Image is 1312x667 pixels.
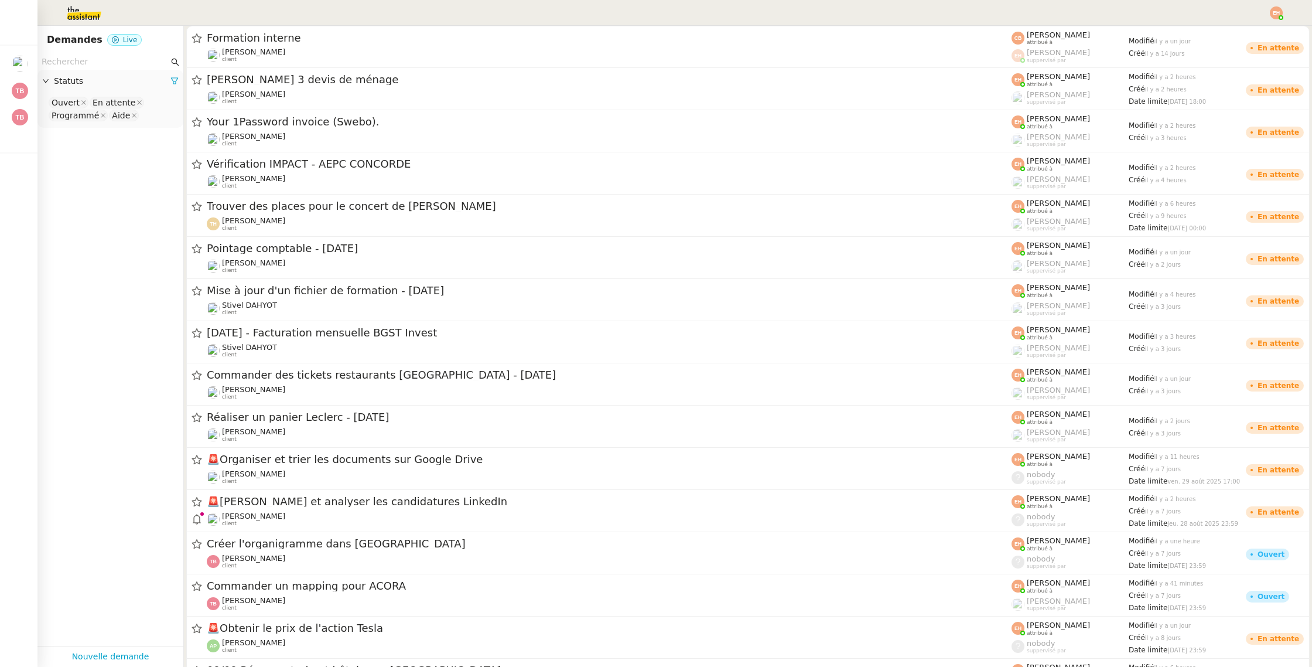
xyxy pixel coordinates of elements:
span: attribué à [1027,335,1053,341]
span: Créer l'organigramme dans [GEOGRAPHIC_DATA] [207,539,1012,549]
app-user-label: attribué à [1012,283,1129,298]
app-user-detailed-label: client [207,132,1012,147]
span: [PERSON_NAME] [222,132,285,141]
span: Réaliser un panier Leclerc - [DATE] [207,412,1012,423]
app-user-detailed-label: client [207,258,1012,274]
img: svg [207,217,220,230]
img: users%2FKIcnt4T8hLMuMUUpHYCYQM06gPC2%2Favatar%2F1dbe3bdc-0f95-41bf-bf6e-fc84c6569aaf [207,344,220,357]
app-user-detailed-label: client [207,596,1012,611]
app-user-label: suppervisé par [1012,132,1129,148]
span: [PERSON_NAME] [1027,241,1090,250]
span: Modifié [1129,417,1154,425]
span: [PERSON_NAME] [222,512,285,520]
span: il y a 2 heures [1154,496,1196,502]
span: attribué à [1027,377,1053,383]
app-user-label: suppervisé par [1012,554,1129,570]
app-user-detailed-label: client [207,90,1012,105]
span: Modifié [1129,37,1154,45]
span: Modifié [1129,537,1154,545]
span: Créé [1129,549,1145,557]
span: il y a 3 heures [1145,135,1187,141]
span: [PERSON_NAME] [1027,452,1090,461]
app-user-label: suppervisé par [1012,470,1129,485]
app-user-label: attribué à [1012,114,1129,130]
app-user-detailed-label: client [207,343,1012,358]
img: users%2FtFhOaBya8rNVU5KG7br7ns1BCvi2%2Favatar%2Faa8c47da-ee6c-4101-9e7d-730f2e64f978 [207,175,220,188]
span: suppervisé par [1027,57,1066,64]
img: svg [1012,49,1024,62]
span: [PERSON_NAME] [1027,90,1090,99]
span: [PERSON_NAME] [222,90,285,98]
span: [PERSON_NAME] [1027,386,1090,394]
span: Créé [1129,260,1145,268]
span: Modifié [1129,375,1154,383]
span: Modifié [1129,121,1154,130]
div: En attente [1258,171,1299,178]
span: [PERSON_NAME] [1027,30,1090,39]
span: [PERSON_NAME] [222,174,285,183]
app-user-detailed-label: client [207,174,1012,189]
span: Modifié [1129,579,1154,587]
span: Créé [1129,134,1145,142]
span: attribué à [1027,208,1053,215]
span: [PERSON_NAME] [1027,597,1090,605]
span: il y a un jour [1154,622,1191,629]
div: En attente [1258,509,1299,516]
span: Modifié [1129,73,1154,81]
img: svg [1012,580,1024,593]
span: [PERSON_NAME] [1027,72,1090,81]
span: attribué à [1027,292,1053,299]
span: Modifié [1129,495,1154,503]
app-user-label: attribué à [1012,156,1129,172]
span: suppervisé par [1027,183,1066,190]
img: svg [1012,242,1024,255]
span: il y a 7 jours [1145,593,1181,599]
span: Date limite [1129,519,1167,528]
span: il y a 7 jours [1145,508,1181,515]
span: [PERSON_NAME] [222,427,285,436]
img: users%2Ff7AvM1H5WROKDkFYQNHz8zv46LV2%2Favatar%2Ffa026806-15e4-4312-a94b-3cc825a940eb [12,56,28,72]
img: users%2F8F3ae0CdRNRxLT9M8DTLuFZT1wq1%2Favatar%2F8d3ba6ea-8103-41c2-84d4-2a4cca0cf040 [207,133,220,146]
span: attribué à [1027,588,1053,594]
span: nobody [1027,639,1055,648]
span: Créé [1129,302,1145,311]
img: svg [1012,200,1024,213]
span: [DATE] 23:59 [1167,563,1206,569]
app-user-detailed-label: client [207,301,1012,316]
app-user-label: attribué à [1012,452,1129,467]
span: [PERSON_NAME] [222,385,285,394]
app-user-label: suppervisé par [1012,386,1129,401]
img: svg [1012,158,1024,171]
a: Nouvelle demande [72,650,149,663]
nz-select-item: Programmé [49,110,108,121]
span: Date limite [1129,646,1167,654]
span: client [222,436,237,443]
span: [PERSON_NAME] [1027,156,1090,165]
span: il y a 6 heures [1154,200,1196,207]
span: [PERSON_NAME] [1027,367,1090,376]
span: il y a 8 jours [1145,635,1181,641]
span: [PERSON_NAME] [222,258,285,267]
div: En attente [1258,213,1299,220]
img: svg [12,83,28,99]
span: Formation interne [207,33,1012,43]
span: il y a 2 heures [1154,165,1196,171]
span: client [222,309,237,316]
span: Modifié [1129,248,1154,256]
app-user-detailed-label: client [207,47,1012,63]
span: client [222,141,237,147]
span: [PERSON_NAME] [1027,343,1090,352]
span: [PERSON_NAME] [1027,259,1090,268]
img: svg [1270,6,1283,19]
span: [PERSON_NAME] [222,47,285,56]
span: [DATE] 00:00 [1167,225,1206,232]
img: users%2FyQfMwtYgTqhRP2YHWHmG2s2LYaD3%2Favatar%2Fprofile-pic.png [1012,134,1024,147]
div: En attente [1258,467,1299,474]
span: il y a 3 jours [1145,346,1181,352]
span: Your 1Password invoice (Swebo). [207,117,1012,127]
span: Modifié [1129,290,1154,298]
app-user-detailed-label: client [207,554,1012,569]
span: attribué à [1027,630,1053,637]
span: Créé [1129,591,1145,600]
span: Créé [1129,387,1145,395]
